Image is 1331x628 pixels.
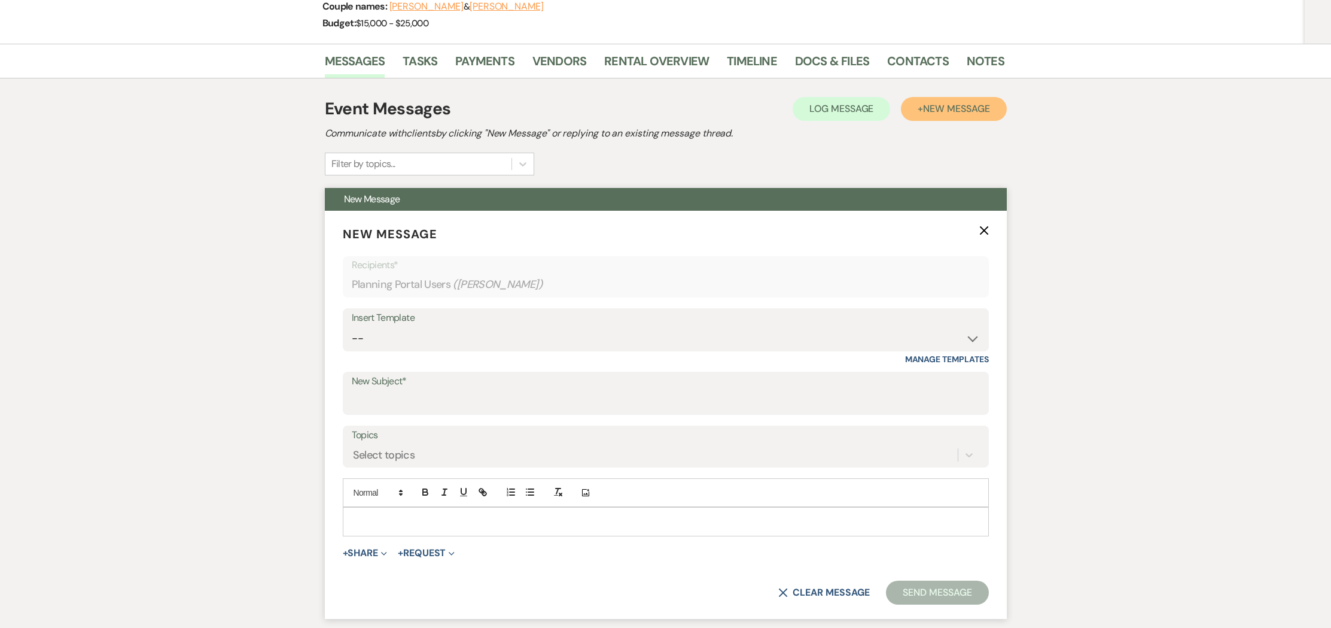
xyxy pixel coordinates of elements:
a: Manage Templates [905,354,989,365]
div: Planning Portal Users [352,273,980,296]
button: [PERSON_NAME] [470,2,544,11]
a: Payments [455,51,514,78]
span: New Message [343,226,437,242]
a: Notes [967,51,1004,78]
h2: Communicate with clients by clicking "New Message" or replying to an existing message thread. [325,126,1007,141]
label: Topics [352,427,980,444]
button: Log Message [793,97,890,121]
div: Filter by topics... [331,157,395,171]
a: Docs & Files [795,51,869,78]
span: ( [PERSON_NAME] ) [453,277,543,293]
span: + [343,548,348,558]
span: New Message [344,193,400,205]
button: +New Message [901,97,1006,121]
a: Contacts [887,51,949,78]
button: Request [398,548,455,558]
span: $15,000 - $25,000 [356,17,428,29]
span: Log Message [809,102,873,115]
span: New Message [923,102,989,115]
a: Messages [325,51,385,78]
a: Tasks [403,51,437,78]
span: + [398,548,403,558]
button: Clear message [778,588,869,597]
button: Share [343,548,388,558]
button: [PERSON_NAME] [389,2,464,11]
span: & [389,1,544,13]
span: Budget: [322,17,357,29]
button: Send Message [886,581,988,605]
a: Rental Overview [604,51,709,78]
p: Recipients* [352,257,980,273]
div: Insert Template [352,310,980,327]
h1: Event Messages [325,96,451,122]
label: New Subject* [352,373,980,390]
div: Select topics [353,447,415,463]
a: Timeline [727,51,777,78]
a: Vendors [532,51,586,78]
